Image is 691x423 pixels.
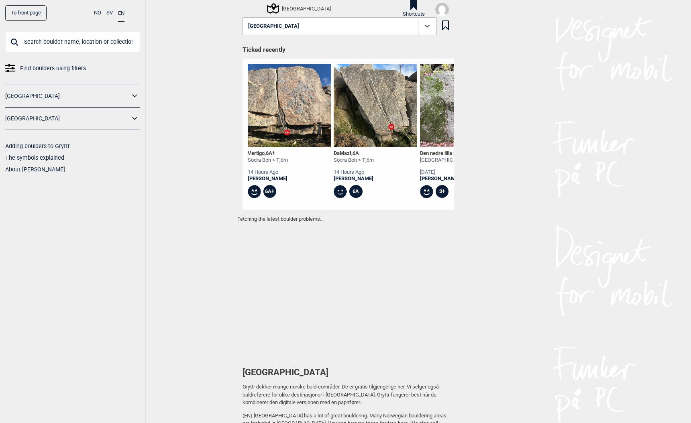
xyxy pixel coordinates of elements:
[5,90,130,102] a: [GEOGRAPHIC_DATA]
[248,175,288,182] a: [PERSON_NAME]
[248,64,331,147] img: Vertigo
[353,150,359,156] span: 6A
[5,31,140,52] input: Search boulder name, location or collection
[20,63,86,74] span: Find boulders using filters
[118,5,124,22] button: EN
[243,46,449,55] h1: Ticked recently
[106,5,113,21] button: SV
[436,185,449,198] div: 3+
[248,150,288,157] div: Vertigo ,
[334,157,374,164] div: Södra Boh > Tjörn
[420,150,499,157] div: Den nedre lilla slab... ,
[5,113,130,124] a: [GEOGRAPHIC_DATA]
[420,175,499,182] a: [PERSON_NAME]
[420,64,503,147] img: Den nedre lilla slabben
[5,166,65,173] a: About [PERSON_NAME]
[248,157,288,164] div: Södra Boh > Tjörn
[243,366,449,379] h1: [GEOGRAPHIC_DATA]
[334,150,374,157] div: DaMazt ,
[248,169,288,176] div: 14 hours ago
[5,155,64,161] a: The symbols explained
[5,143,70,149] a: Adding boulders to Gryttr
[243,383,449,407] p: Gryttr dekker mange norske buldreområder. De er gratis tilgjengelige her. Vi selger også buldrefø...
[5,63,140,74] a: Find boulders using filters
[420,169,499,176] div: [DATE]
[263,185,277,198] div: 6A+
[243,17,437,36] button: [GEOGRAPHIC_DATA]
[237,215,454,223] p: Fetching the latest boulder problems...
[334,169,374,176] div: 14 hours ago
[248,23,299,29] span: [GEOGRAPHIC_DATA]
[268,4,331,13] div: [GEOGRAPHIC_DATA]
[435,3,449,16] img: User fallback1
[266,150,275,156] span: 6A+
[349,185,363,198] div: 6A
[420,157,499,164] div: [GEOGRAPHIC_DATA] > Utbyområd
[334,64,417,147] img: Da Mazt
[94,5,101,21] button: NO
[334,175,374,182] a: [PERSON_NAME]
[5,5,47,21] a: To front page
